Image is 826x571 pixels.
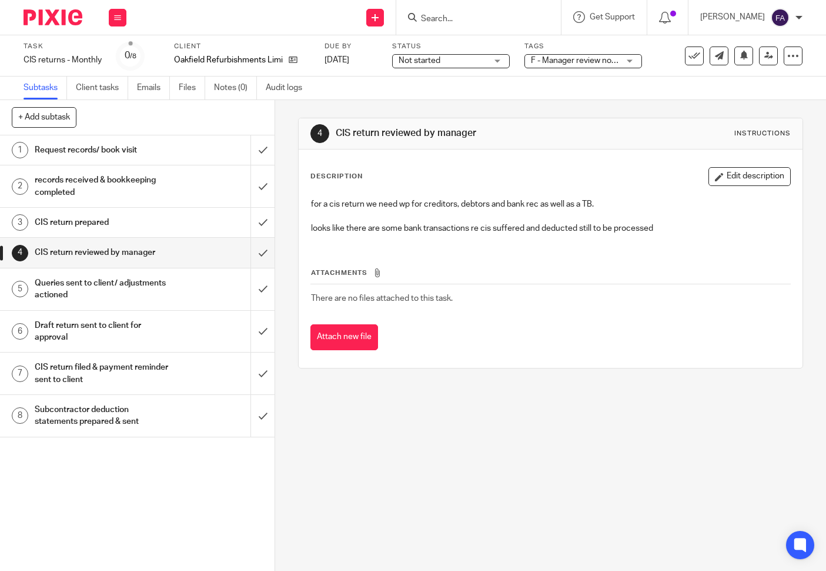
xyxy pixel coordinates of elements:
[12,366,28,382] div: 7
[137,77,170,99] a: Emails
[524,42,642,51] label: Tags
[700,11,765,23] p: [PERSON_NAME]
[35,401,171,431] h1: Subcontractor deduction statements prepared & sent
[325,56,349,64] span: [DATE]
[771,8,790,27] img: svg%3E
[590,13,635,21] span: Get Support
[24,42,102,51] label: Task
[174,42,310,51] label: Client
[24,77,67,99] a: Subtasks
[12,142,28,158] div: 1
[420,14,526,25] input: Search
[310,324,378,351] button: Attach new file
[12,281,28,297] div: 5
[311,223,790,234] p: looks like there are some bank transactions re cis suffered and deducted still to be processed
[125,49,136,62] div: 0
[35,141,171,159] h1: Request records/ book visit
[392,42,510,51] label: Status
[12,107,76,127] button: + Add subtask
[12,214,28,231] div: 3
[35,214,171,231] h1: CIS return prepared
[336,127,576,140] h1: CIS return reviewed by manager
[325,42,377,51] label: Due by
[12,178,28,195] div: 2
[35,358,171,389] h1: CIS return filed & payment reminder sent to client
[531,57,678,65] span: F - Manager review notes to be actioned
[311,294,453,303] span: There are no files attached to this task.
[130,53,136,59] small: /8
[174,54,283,66] p: Oakfield Refurbishments Limited
[310,172,363,181] p: Description
[214,77,257,99] a: Notes (0)
[311,270,367,276] span: Attachments
[12,245,28,261] div: 4
[12,323,28,340] div: 6
[399,57,440,65] span: Not started
[266,77,311,99] a: Audit logs
[311,198,790,210] p: for a cis return we need wp for creditors, debtors and bank rec as well as a TB.
[35,244,171,261] h1: CIS return reviewed by manager
[35,274,171,304] h1: Queries sent to client/ adjustments actioned
[708,167,791,186] button: Edit description
[35,171,171,201] h1: records received & bookkeeping completed
[179,77,205,99] a: Files
[734,129,791,138] div: Instructions
[24,54,102,66] div: CIS returns - Monthly
[76,77,128,99] a: Client tasks
[24,9,82,25] img: Pixie
[12,407,28,424] div: 8
[35,317,171,347] h1: Draft return sent to client for approval
[310,124,329,143] div: 4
